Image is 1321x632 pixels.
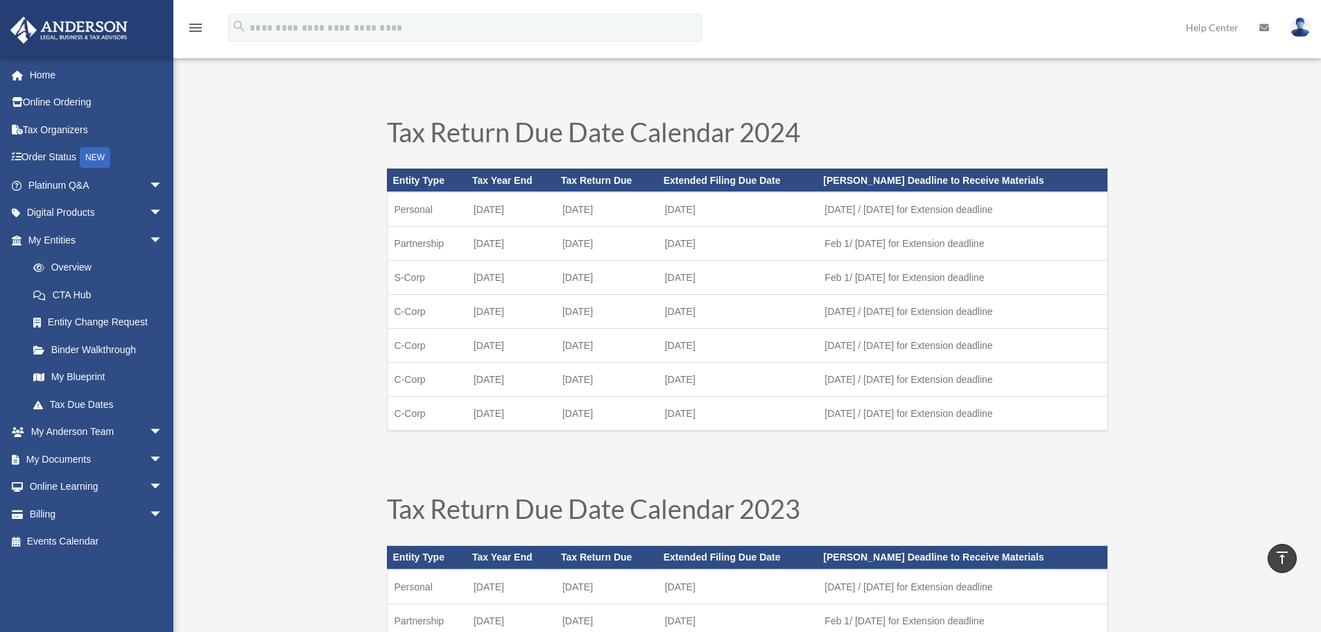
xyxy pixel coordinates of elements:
i: menu [187,19,204,36]
td: [DATE] [555,261,658,295]
i: search [232,19,247,34]
a: Tax Due Dates [19,391,177,418]
th: Tax Return Due [555,169,658,192]
td: [DATE] [658,570,818,604]
td: C-Corp [387,329,467,363]
span: arrow_drop_down [149,500,177,529]
a: Online Learningarrow_drop_down [10,473,184,501]
td: [DATE] [467,261,555,295]
td: [DATE] [658,261,818,295]
h1: Tax Return Due Date Calendar 2024 [387,119,1108,152]
i: vertical_align_top [1274,549,1290,566]
td: S-Corp [387,261,467,295]
td: [DATE] [658,227,818,261]
a: Events Calendar [10,528,184,556]
span: arrow_drop_down [149,445,177,474]
span: arrow_drop_down [149,171,177,200]
td: [DATE] [555,227,658,261]
a: CTA Hub [19,281,184,309]
td: [DATE] / [DATE] for Extension deadline [818,192,1107,227]
span: arrow_drop_down [149,473,177,502]
td: [DATE] / [DATE] for Extension deadline [818,329,1107,363]
td: Feb 1/ [DATE] for Extension deadline [818,227,1107,261]
td: [DATE] [658,363,818,397]
td: Personal [387,192,467,227]
td: [DATE] [467,227,555,261]
a: My Blueprint [19,364,184,391]
td: C-Corp [387,397,467,432]
td: [DATE] [467,295,555,329]
td: Feb 1/ [DATE] for Extension deadline [818,261,1107,295]
a: My Anderson Teamarrow_drop_down [10,418,184,446]
td: [DATE] [467,363,555,397]
a: Billingarrow_drop_down [10,500,184,528]
th: [PERSON_NAME] Deadline to Receive Materials [818,546,1107,570]
a: Overview [19,254,184,282]
span: arrow_drop_down [149,418,177,447]
th: Entity Type [387,169,467,192]
td: [DATE] / [DATE] for Extension deadline [818,363,1107,397]
th: Entity Type [387,546,467,570]
th: Tax Year End [467,169,555,192]
a: Online Ordering [10,89,184,117]
td: [DATE] / [DATE] for Extension deadline [818,397,1107,432]
a: Platinum Q&Aarrow_drop_down [10,171,184,199]
th: Tax Return Due [555,546,658,570]
a: My Entitiesarrow_drop_down [10,226,184,254]
a: Entity Change Request [19,309,184,336]
td: [DATE] [467,192,555,227]
td: [DATE] [555,363,658,397]
td: [DATE] / [DATE] for Extension deadline [818,570,1107,604]
th: Extended Filing Due Date [658,169,818,192]
a: Binder Walkthrough [19,336,184,364]
td: [DATE] [555,192,658,227]
td: [DATE] [467,570,555,604]
img: User Pic [1290,17,1311,37]
td: [DATE] [555,295,658,329]
th: Extended Filing Due Date [658,546,818,570]
td: [DATE] [467,329,555,363]
a: Digital Productsarrow_drop_down [10,199,184,227]
td: C-Corp [387,363,467,397]
th: [PERSON_NAME] Deadline to Receive Materials [818,169,1107,192]
a: Order StatusNEW [10,144,184,172]
a: vertical_align_top [1268,544,1297,573]
td: [DATE] / [DATE] for Extension deadline [818,295,1107,329]
a: Home [10,61,184,89]
span: arrow_drop_down [149,199,177,228]
span: arrow_drop_down [149,226,177,255]
td: Personal [387,570,467,604]
td: [DATE] [467,397,555,432]
div: NEW [80,147,110,168]
a: Tax Organizers [10,116,184,144]
td: [DATE] [555,570,658,604]
img: Anderson Advisors Platinum Portal [6,17,132,44]
td: [DATE] [555,397,658,432]
a: My Documentsarrow_drop_down [10,445,184,473]
td: [DATE] [555,329,658,363]
td: [DATE] [658,295,818,329]
td: [DATE] [658,329,818,363]
a: menu [187,24,204,36]
td: C-Corp [387,295,467,329]
h1: Tax Return Due Date Calendar 2023 [387,495,1108,529]
td: [DATE] [658,192,818,227]
td: [DATE] [658,397,818,432]
th: Tax Year End [467,546,555,570]
td: Partnership [387,227,467,261]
